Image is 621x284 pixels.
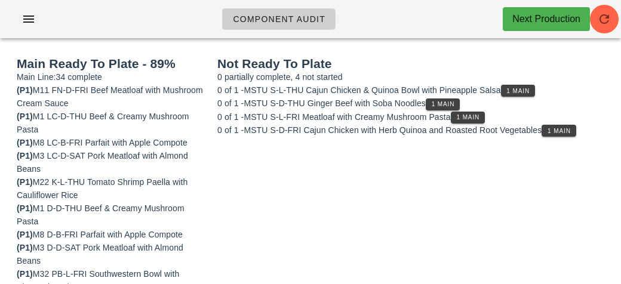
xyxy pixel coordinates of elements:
button: 1 Main [501,85,535,97]
div: M3 LC-D-SAT Pork Meatloaf with Almond Beans [17,149,203,175]
div: M11 FN-D-FRI Beef Meatloaf with Mushroom Cream Sauce [17,84,203,110]
h2: Main Ready To Plate - 89% [17,57,203,70]
span: 1 Main [456,114,480,121]
span: 1 Main [431,101,455,107]
span: (P1) [17,151,33,160]
div: M3 D-D-SAT Pork Meatloaf with Almond Beans [17,241,203,267]
span: 0 of 1 - [217,85,244,95]
div: M8 LC-B-FRI Parfait with Apple Compote [17,136,203,149]
div: MSTU S-L-THU Cajun Chicken & Quinoa Bowl with Pineapple Salsa [217,84,604,97]
div: M22 K-L-THU Tomato Shrimp Paella with Cauliflower Rice [17,175,203,202]
h2: Not Ready To Plate [217,57,604,70]
span: 1 Main [506,88,530,94]
button: 1 Main [451,112,485,124]
span: (P1) [17,85,33,95]
button: 1 Main [542,125,576,137]
div: MSTU S-D-FRI Cajun Chicken with Herb Quinoa and Roasted Root Vegetables [217,124,604,137]
span: (P1) [17,138,33,147]
span: 0 of 1 - [217,125,244,135]
span: (P1) [17,269,33,279]
div: MSTU S-D-THU Ginger Beef with Soba Noodles [217,97,604,110]
button: 1 Main [426,98,460,110]
div: Next Production [512,12,580,26]
a: Component Audit [222,8,336,30]
span: (P1) [17,203,33,213]
span: (P1) [17,112,33,121]
span: 34 complete [56,72,102,82]
div: M1 D-D-THU Beef & Creamy Mushroom Pasta [17,202,203,228]
span: (P1) [17,243,33,252]
span: (P1) [17,177,33,187]
span: (P1) [17,230,33,239]
div: MSTU S-L-FRI Meatloaf with Creamy Mushroom Pasta [217,110,604,124]
span: 0 of 1 - [217,98,244,108]
div: M8 D-B-FRI Parfait with Apple Compote [17,228,203,241]
span: Component Audit [232,14,325,24]
span: 1 Main [547,128,571,134]
span: 0 of 1 - [217,112,244,122]
div: M1 LC-D-THU Beef & Creamy Mushroom Pasta [17,110,203,136]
